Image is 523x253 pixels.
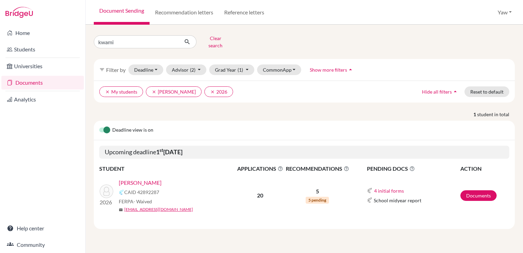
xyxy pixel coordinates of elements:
[304,64,360,75] button: Show more filtersarrow_drop_up
[119,179,162,187] a: [PERSON_NAME]
[209,64,254,75] button: Grad Year(1)
[99,164,236,173] th: STUDENT
[133,198,152,204] span: - Waived
[119,190,124,195] img: Common App logo
[477,111,515,118] span: student in total
[100,198,113,206] p: 2026
[473,111,477,118] strong: 1
[99,67,105,72] i: filter_list
[1,221,84,235] a: Help center
[1,238,84,252] a: Community
[160,147,163,153] sup: st
[119,208,123,212] span: mail
[1,76,84,89] a: Documents
[374,197,421,204] span: School midyear report
[257,192,263,198] b: 20
[416,86,464,97] button: Hide all filtersarrow_drop_up
[1,59,84,73] a: Universities
[112,126,153,134] span: Deadline view is on
[1,26,84,40] a: Home
[460,164,509,173] th: ACTION
[306,197,329,204] span: 5 pending
[285,187,350,195] p: 5
[152,89,156,94] i: clear
[196,33,234,51] button: Clear search
[190,67,195,73] span: (2)
[99,86,143,97] button: clearMy students
[347,66,354,73] i: arrow_drop_up
[367,188,372,193] img: Common App logo
[452,88,459,95] i: arrow_drop_up
[1,43,84,56] a: Students
[1,93,84,106] a: Analytics
[422,89,452,95] span: Hide all filters
[156,148,182,156] b: 1 [DATE]
[124,206,193,213] a: [EMAIL_ADDRESS][DOMAIN_NAME]
[106,67,126,73] span: Filter by
[94,35,179,48] input: Find student by name...
[166,64,207,75] button: Advisor(2)
[5,7,33,18] img: Bridge-U
[285,165,350,173] span: RECOMMENDATIONS
[210,89,215,94] i: clear
[367,197,372,203] img: Common App logo
[257,64,302,75] button: CommonApp
[374,187,404,195] button: 4 initial forms
[367,165,460,173] span: PENDING DOCS
[119,198,152,205] span: FERPA
[146,86,202,97] button: clear[PERSON_NAME]
[99,146,509,159] h5: Upcoming deadline
[464,86,509,97] button: Reset to default
[100,184,113,198] img: Kwami, Seyram Jarrod
[310,67,347,73] span: Show more filters
[237,165,284,173] span: APPLICATIONS
[105,89,110,94] i: clear
[495,6,515,19] button: Yaw
[124,189,159,196] span: CAID 42892287
[460,190,497,201] a: Documents
[128,64,163,75] button: Deadline
[204,86,233,97] button: clear2026
[238,67,243,73] span: (1)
